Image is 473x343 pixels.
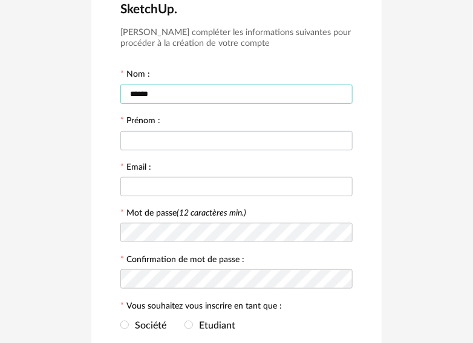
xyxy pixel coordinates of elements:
span: Etudiant [193,321,235,330]
h3: [PERSON_NAME] compléter les informations suivantes pour procéder à la création de votre compte [120,27,353,50]
i: (12 caractères min.) [177,209,246,217]
label: Prénom : [120,117,160,127]
label: Vous souhaitez vous inscrire en tant que : [120,302,282,313]
label: Nom : [120,70,150,81]
label: Email : [120,163,151,174]
span: Société [129,321,166,330]
label: Confirmation de mot de passe : [120,255,244,266]
label: Mot de passe [126,209,246,217]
